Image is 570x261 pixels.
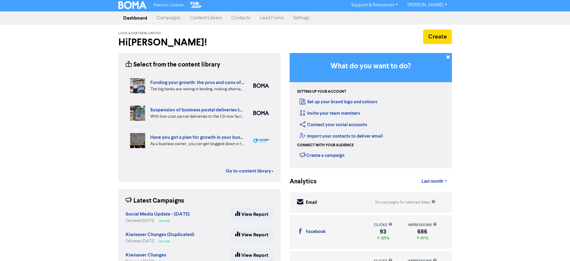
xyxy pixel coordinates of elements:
[185,12,227,24] a: Content Library
[126,60,220,70] div: Select from the content library
[540,232,570,261] iframe: Chat Widget
[253,138,269,143] img: spotlight
[423,30,452,44] button: Create
[253,111,269,115] img: boma
[300,122,367,128] a: Connect your social accounts
[290,177,309,186] div: Analytics
[126,218,190,224] div: Delivered [DATE]
[118,37,281,48] h2: Hi [PERSON_NAME] !
[419,236,428,241] span: 97%
[375,200,435,205] div: No campaigns for selected dates
[374,222,392,228] div: clicks
[126,196,184,206] div: Latest Campaigns
[150,86,244,92] div: The big banks are reining in lending, making alternative, non-bank lenders an attractive proposit...
[403,0,452,10] a: [PERSON_NAME]
[297,89,346,95] div: Setting up your account
[408,229,437,234] div: 686
[118,12,152,24] a: Dashboard
[230,228,273,241] a: View Report
[150,107,362,113] a: Suspension of business postal deliveries to the [GEOGRAPHIC_DATA]: what options do you have?
[408,222,437,228] div: impressions
[380,236,389,241] span: 221%
[150,113,244,120] div: With low-cost parcel deliveries to the US now facing tariffs, many international postal services ...
[374,229,392,234] div: 93
[126,253,166,258] a: Kiwisaver Changes
[126,238,194,244] div: Delivered [DATE]
[126,231,194,238] strong: Kiwisaver Changes (Duplicated)
[154,3,184,7] span: Premium Libraries:
[118,31,161,36] span: Lock & Partners Limited
[422,179,443,184] span: Last month
[226,167,273,175] a: Go to content library >
[159,219,170,222] span: Success
[230,208,273,221] a: View Report
[253,83,269,88] img: boma
[288,12,314,24] a: Settings
[306,228,326,235] div: Facebook
[300,133,383,139] a: Import your contacts to deliver email
[118,1,147,9] img: BOMA Logo
[290,53,452,168] div: Getting Started in BOMA
[126,232,194,237] a: Kiwisaver Changes (Duplicated)
[346,0,403,10] a: Support & Resources
[126,252,166,258] strong: Kiwisaver Changes
[152,12,185,24] a: Campaigns
[189,1,202,9] img: The Gap
[299,62,443,71] h3: What do you want to do?
[159,240,170,243] span: Success
[126,212,190,217] a: Social Media Update - [DATE]
[150,79,282,85] a: Funding your growth: the pros and cons of alternative lenders
[300,151,344,160] div: Create a campaign
[255,12,288,24] a: Lead Forms
[227,12,255,24] a: Contacts
[297,143,354,148] div: Connect with your audience
[300,110,360,116] a: Invite your team members
[306,199,317,206] div: Email
[300,99,377,105] a: Set up your brand logo and colours
[126,211,190,217] strong: Social Media Update - [DATE]
[150,141,244,147] div: As a business owner, you can get bogged down in the demands of day-to-day business. We can help b...
[417,176,452,188] a: Last month
[150,134,253,140] a: Have you got a plan for growth in your business?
